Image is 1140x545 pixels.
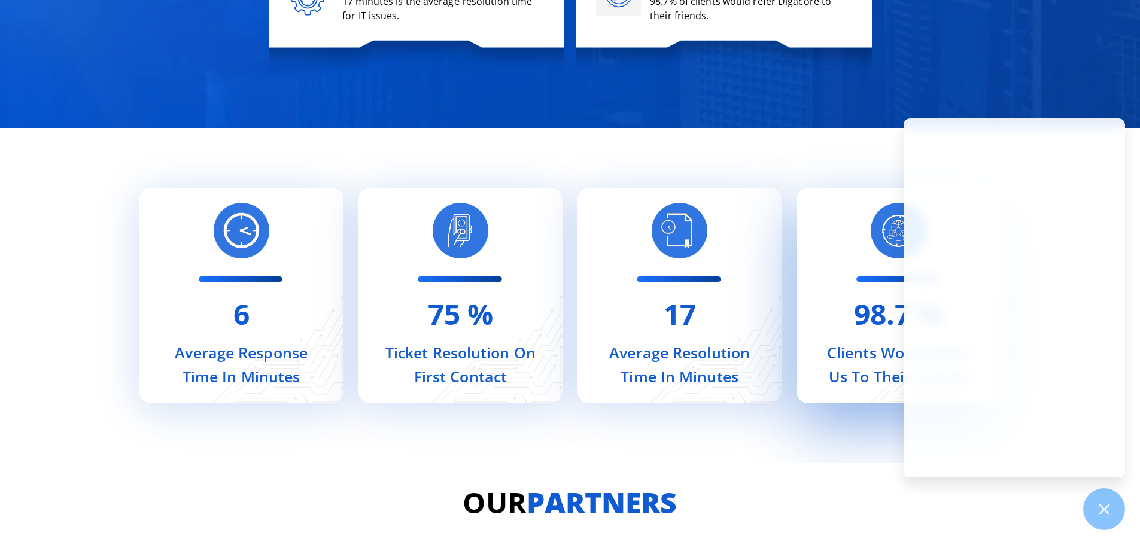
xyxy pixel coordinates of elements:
[661,212,698,249] img: Average Resolution
[417,276,504,282] img: divider
[904,118,1125,477] iframe: Chatgenie Messenger
[854,294,911,333] span: 98.7
[467,294,493,333] span: %
[527,483,677,522] strong: Partners
[223,212,260,249] img: Average Response
[442,212,479,249] img: Ticket Resolution
[822,340,975,388] h2: Clients Would Refer Us To Their Friends
[384,340,537,388] h2: Ticket Resolution On First Contact
[603,340,756,388] h2: Average Resolution Time In Minutes
[664,294,696,333] span: 17
[198,276,285,282] img: divider
[233,294,250,333] span: 6
[880,212,917,249] img: Clients Friends
[856,276,943,282] img: divider
[636,276,723,282] img: divider
[181,481,959,524] h2: Our
[165,340,318,388] h2: Average Response Time In Minutes
[428,294,460,333] span: 75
